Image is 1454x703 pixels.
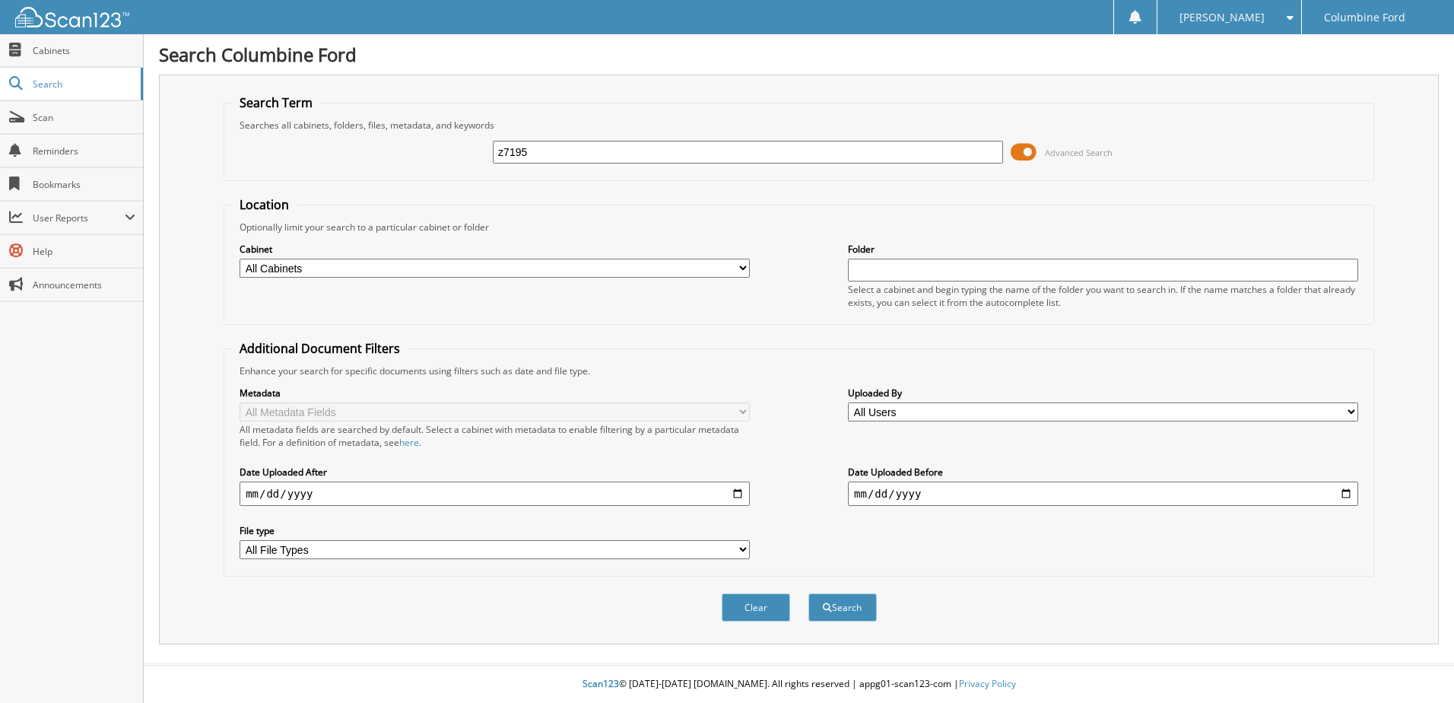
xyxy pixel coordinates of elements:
div: Searches all cabinets, folders, files, metadata, and keywords [232,119,1366,132]
label: Folder [848,243,1358,256]
span: Search [33,78,133,91]
span: Announcements [33,278,135,291]
a: Privacy Policy [959,677,1016,690]
input: end [848,482,1358,506]
div: All metadata fields are searched by default. Select a cabinet with metadata to enable filtering b... [240,423,750,449]
img: scan123-logo-white.svg [15,7,129,27]
span: [PERSON_NAME] [1179,13,1265,22]
div: Optionally limit your search to a particular cabinet or folder [232,221,1366,234]
label: File type [240,524,750,537]
span: Scan [33,111,135,124]
legend: Additional Document Filters [232,340,408,357]
label: Cabinet [240,243,750,256]
label: Metadata [240,386,750,399]
legend: Search Term [232,94,320,111]
div: Select a cabinet and begin typing the name of the folder you want to search in. If the name match... [848,283,1358,309]
span: Scan123 [583,677,619,690]
h1: Search Columbine Ford [159,42,1439,67]
button: Search [808,593,877,622]
input: start [240,482,750,506]
span: Columbine Ford [1324,13,1405,22]
iframe: Chat Widget [1378,630,1454,703]
span: Reminders [33,145,135,157]
span: User Reports [33,212,125,224]
legend: Location [232,196,297,213]
label: Uploaded By [848,386,1358,399]
a: here [399,436,419,449]
span: Advanced Search [1045,147,1113,158]
label: Date Uploaded After [240,466,750,479]
span: Cabinets [33,44,135,57]
div: Enhance your search for specific documents using filters such as date and file type. [232,364,1366,377]
span: Bookmarks [33,178,135,191]
div: © [DATE]-[DATE] [DOMAIN_NAME]. All rights reserved | appg01-scan123-com | [144,666,1454,703]
button: Clear [722,593,790,622]
span: Help [33,245,135,258]
label: Date Uploaded Before [848,466,1358,479]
